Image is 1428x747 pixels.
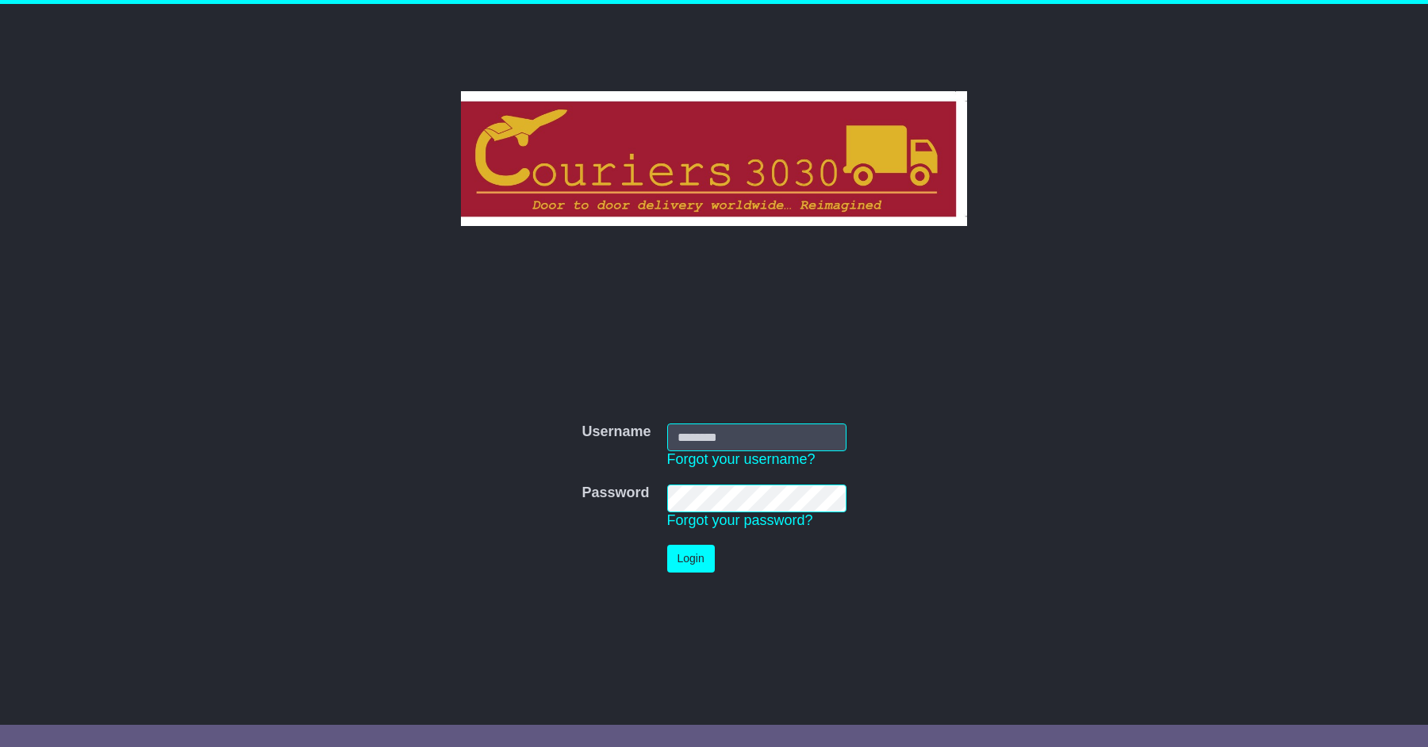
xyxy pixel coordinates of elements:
[667,451,816,467] a: Forgot your username?
[667,512,813,528] a: Forgot your password?
[461,91,968,226] img: Couriers 3030
[667,545,715,573] button: Login
[582,423,651,441] label: Username
[582,485,649,502] label: Password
